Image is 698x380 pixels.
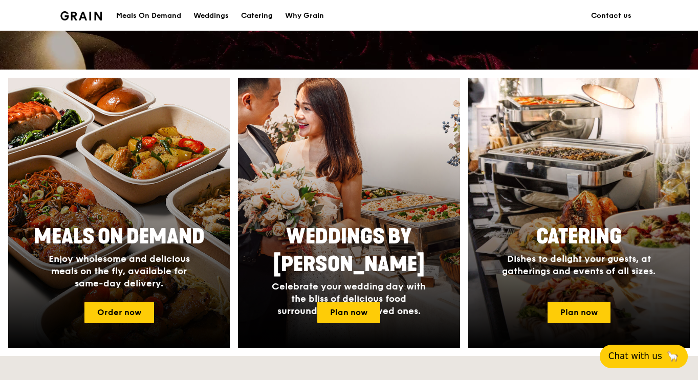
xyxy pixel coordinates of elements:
[666,350,679,363] span: 🦙
[238,78,460,348] img: weddings-card.4f3003b8.jpg
[317,302,380,323] a: Plan now
[279,1,330,31] a: Why Grain
[468,78,690,348] img: catering-card.e1cfaf3e.jpg
[548,302,610,323] a: Plan now
[502,253,656,277] span: Dishes to delight your guests, at gatherings and events of all sizes.
[585,1,638,31] a: Contact us
[285,1,324,31] div: Why Grain
[116,1,181,31] div: Meals On Demand
[600,345,688,368] button: Chat with us🦙
[468,78,690,348] a: CateringDishes to delight your guests, at gatherings and events of all sizes.Plan now
[235,1,279,31] a: Catering
[187,1,235,31] a: Weddings
[536,225,622,249] span: Catering
[8,78,230,348] a: Meals On DemandEnjoy wholesome and delicious meals on the fly, available for same-day delivery.Or...
[608,350,662,363] span: Chat with us
[49,253,190,289] span: Enjoy wholesome and delicious meals on the fly, available for same-day delivery.
[241,1,273,31] div: Catering
[193,1,229,31] div: Weddings
[34,225,205,249] span: Meals On Demand
[272,281,426,317] span: Celebrate your wedding day with the bliss of delicious food surrounded by your loved ones.
[273,225,425,277] span: Weddings by [PERSON_NAME]
[84,302,154,323] a: Order now
[238,78,460,348] a: Weddings by [PERSON_NAME]Celebrate your wedding day with the bliss of delicious food surrounded b...
[60,11,102,20] img: Grain
[8,78,230,348] img: meals-on-demand-card.d2b6f6db.png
